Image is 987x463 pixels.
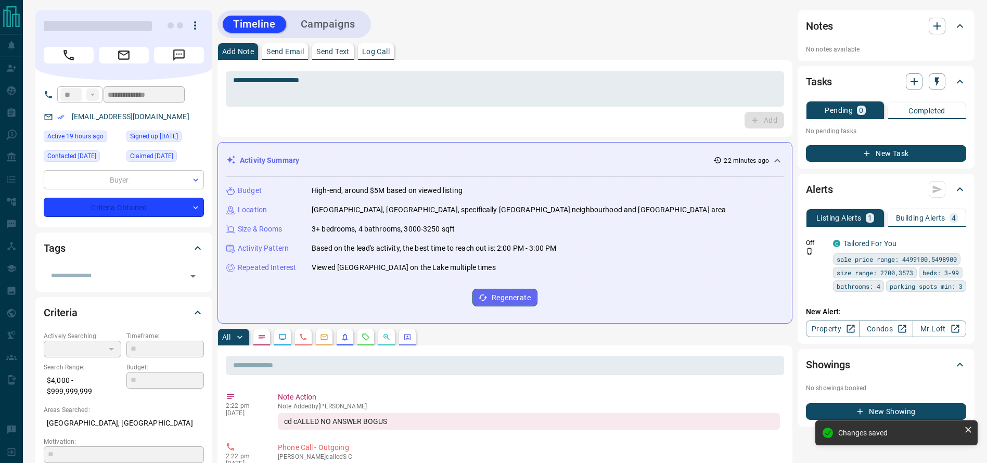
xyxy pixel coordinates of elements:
[952,214,956,222] p: 4
[44,131,121,145] div: Mon Oct 13 2025
[843,239,896,248] a: Tailored For You
[908,107,945,114] p: Completed
[806,352,966,377] div: Showings
[226,402,262,409] p: 2:22 pm
[896,214,945,222] p: Building Alerts
[99,47,149,63] span: Email
[47,131,104,142] span: Active 19 hours ago
[126,150,204,165] div: Sat Feb 26 2022
[806,383,966,393] p: No showings booked
[859,107,863,114] p: 0
[44,236,204,261] div: Tags
[362,333,370,341] svg: Requests
[806,123,966,139] p: No pending tasks
[278,403,780,410] p: Note Added by [PERSON_NAME]
[126,331,204,341] p: Timeframe:
[44,198,204,217] div: Criteria Obtained
[913,320,966,337] a: Mr.Loft
[806,14,966,38] div: Notes
[186,269,200,284] button: Open
[47,151,96,161] span: Contacted [DATE]
[258,333,266,341] svg: Notes
[44,240,65,256] h2: Tags
[806,320,860,337] a: Property
[806,45,966,54] p: No notes available
[44,372,121,400] p: $4,000 - $999,999,999
[806,181,833,198] h2: Alerts
[922,267,959,278] span: beds: 3-99
[806,238,827,248] p: Off
[837,254,957,264] span: sale price range: 4499100,5498900
[240,155,299,166] p: Activity Summary
[312,243,556,254] p: Based on the lead's activity, the best time to reach out is: 2:00 PM - 3:00 PM
[806,177,966,202] div: Alerts
[806,145,966,162] button: New Task
[44,47,94,63] span: Call
[382,333,391,341] svg: Opportunities
[130,151,173,161] span: Claimed [DATE]
[278,453,780,460] p: [PERSON_NAME] called S C
[266,48,304,55] p: Send Email
[290,16,366,33] button: Campaigns
[44,304,78,321] h2: Criteria
[278,413,780,430] div: cd cALLED NO ANSWER BOGUS
[806,73,832,90] h2: Tasks
[890,281,963,291] span: parking spots min: 3
[233,76,777,102] textarea: To enrich screen reader interactions, please activate Accessibility in Grammarly extension settings
[312,204,726,215] p: [GEOGRAPHIC_DATA], [GEOGRAPHIC_DATA], specifically [GEOGRAPHIC_DATA] neighbourhood and [GEOGRAPHI...
[312,262,496,273] p: Viewed [GEOGRAPHIC_DATA] on the Lake multiple times
[223,16,286,33] button: Timeline
[362,48,390,55] p: Log Call
[238,185,262,196] p: Budget
[222,48,254,55] p: Add Note
[278,392,780,403] p: Note Action
[126,363,204,372] p: Budget:
[44,300,204,325] div: Criteria
[299,333,307,341] svg: Calls
[316,48,350,55] p: Send Text
[130,131,178,142] span: Signed up [DATE]
[312,224,455,235] p: 3+ bedrooms, 4 bathrooms, 3000-3250 sqft
[44,331,121,341] p: Actively Searching:
[238,262,296,273] p: Repeated Interest
[278,333,287,341] svg: Lead Browsing Activity
[341,333,349,341] svg: Listing Alerts
[226,151,784,170] div: Activity Summary22 minutes ago
[154,47,204,63] span: Message
[222,333,230,341] p: All
[403,333,412,341] svg: Agent Actions
[320,333,328,341] svg: Emails
[859,320,913,337] a: Condos
[825,107,853,114] p: Pending
[238,204,267,215] p: Location
[806,248,813,255] svg: Push Notification Only
[806,306,966,317] p: New Alert:
[44,150,121,165] div: Tue Mar 01 2022
[238,243,289,254] p: Activity Pattern
[868,214,872,222] p: 1
[312,185,463,196] p: High-end, around $5M based on viewed listing
[238,224,283,235] p: Size & Rooms
[816,214,862,222] p: Listing Alerts
[44,415,204,432] p: [GEOGRAPHIC_DATA], [GEOGRAPHIC_DATA]
[806,356,850,373] h2: Showings
[44,363,121,372] p: Search Range:
[57,113,65,121] svg: Email Verified
[837,267,913,278] span: size range: 2700,3573
[724,156,769,165] p: 22 minutes ago
[44,170,204,189] div: Buyer
[226,453,262,460] p: 2:22 pm
[226,409,262,417] p: [DATE]
[833,240,840,247] div: condos.ca
[72,112,189,121] a: [EMAIL_ADDRESS][DOMAIN_NAME]
[806,69,966,94] div: Tasks
[806,403,966,420] button: New Showing
[837,281,880,291] span: bathrooms: 4
[44,405,204,415] p: Areas Searched:
[806,18,833,34] h2: Notes
[126,131,204,145] div: Mon Nov 29 2021
[472,289,537,306] button: Regenerate
[838,429,960,437] div: Changes saved
[278,442,780,453] p: Phone Call - Outgoing
[44,437,204,446] p: Motivation:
